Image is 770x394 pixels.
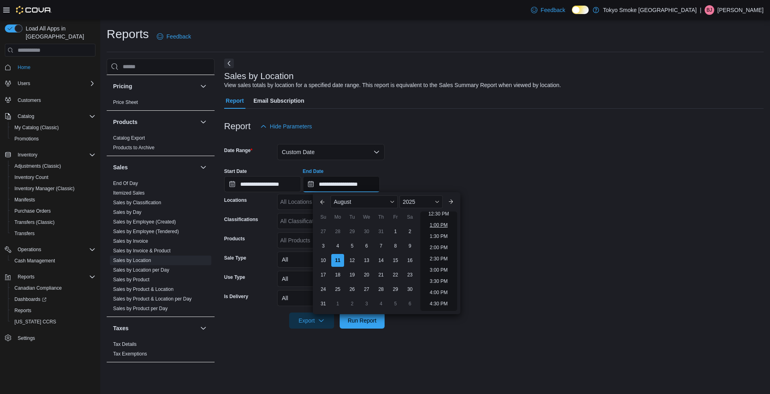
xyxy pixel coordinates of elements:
[113,82,132,90] h3: Pricing
[113,199,161,206] span: Sales by Classification
[11,134,95,144] span: Promotions
[346,297,359,310] div: day-2
[603,5,697,15] p: Tokyo Smoke [GEOGRAPHIC_DATA]
[11,256,58,266] a: Cash Management
[11,317,59,327] a: [US_STATE] CCRS
[8,160,99,172] button: Adjustments (Classic)
[334,199,351,205] span: August
[18,97,41,104] span: Customers
[2,61,99,73] button: Home
[16,6,52,14] img: Cova
[399,195,442,208] div: Button. Open the year selector. 2025 is currently selected.
[166,32,191,41] span: Feedback
[14,296,47,303] span: Dashboards
[8,294,99,305] a: Dashboards
[8,305,99,316] button: Reports
[154,28,194,45] a: Feedback
[14,95,95,105] span: Customers
[360,240,373,252] div: day-6
[11,294,50,304] a: Dashboards
[18,274,34,280] span: Reports
[11,317,95,327] span: Washington CCRS
[11,161,95,171] span: Adjustments (Classic)
[11,173,95,182] span: Inventory Count
[14,197,35,203] span: Manifests
[113,209,142,215] a: Sales by Day
[14,219,55,225] span: Transfers (Classic)
[426,254,451,264] li: 2:30 PM
[11,161,64,171] a: Adjustments (Classic)
[331,225,344,238] div: day-28
[14,63,34,72] a: Home
[2,332,99,344] button: Settings
[389,211,402,223] div: Fr
[303,176,380,192] input: Press the down key to enter a popover containing a calendar. Press the escape key to close the po...
[113,190,145,196] a: Itemized Sales
[705,5,714,15] div: Bhavik Jogee
[11,123,62,132] a: My Catalog (Classic)
[331,268,344,281] div: day-18
[113,277,150,282] a: Sales by Product
[226,93,244,109] span: Report
[107,339,215,362] div: Taxes
[277,252,385,268] button: All
[11,283,65,293] a: Canadian Compliance
[426,220,451,230] li: 1:00 PM
[107,97,215,110] div: Pricing
[224,293,248,300] label: Is Delivery
[403,225,416,238] div: day-2
[107,26,149,42] h1: Reports
[113,145,154,150] a: Products to Archive
[113,286,174,292] a: Sales by Product & Location
[22,24,95,41] span: Load All Apps in [GEOGRAPHIC_DATA]
[717,5,764,15] p: [PERSON_NAME]
[426,288,451,297] li: 4:00 PM
[707,5,712,15] span: BJ
[113,238,148,244] span: Sales by Invoice
[11,294,95,304] span: Dashboards
[11,256,95,266] span: Cash Management
[420,211,457,311] ul: Time
[14,174,49,181] span: Inventory Count
[317,211,330,223] div: Su
[113,163,128,171] h3: Sales
[403,297,416,310] div: day-6
[14,150,41,160] button: Inventory
[277,144,385,160] button: Custom Date
[317,268,330,281] div: day-17
[113,82,197,90] button: Pricing
[113,258,151,263] a: Sales by Location
[425,209,452,219] li: 12:30 PM
[113,135,145,141] a: Catalog Export
[11,229,95,238] span: Transfers
[14,245,45,254] button: Operations
[317,254,330,267] div: day-10
[11,306,34,315] a: Reports
[14,124,59,131] span: My Catalog (Classic)
[18,80,30,87] span: Users
[113,200,161,205] a: Sales by Classification
[14,258,55,264] span: Cash Management
[14,333,95,343] span: Settings
[113,118,197,126] button: Products
[389,268,402,281] div: day-22
[317,297,330,310] div: day-31
[331,283,344,296] div: day-25
[8,194,99,205] button: Manifests
[426,243,451,252] li: 2:00 PM
[403,283,416,296] div: day-30
[113,267,169,273] span: Sales by Location per Day
[8,133,99,144] button: Promotions
[375,297,387,310] div: day-4
[403,211,416,223] div: Sa
[8,183,99,194] button: Inventory Manager (Classic)
[444,195,457,208] button: Next month
[389,283,402,296] div: day-29
[389,240,402,252] div: day-8
[107,133,215,156] div: Products
[389,254,402,267] div: day-15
